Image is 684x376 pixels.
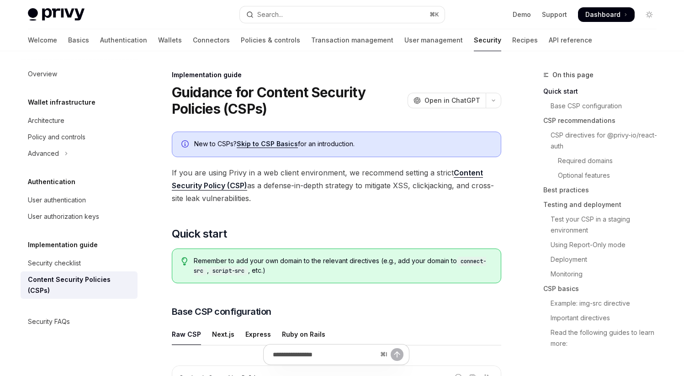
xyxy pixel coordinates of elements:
div: Implementation guide [172,70,501,79]
a: Skip to CSP Basics [237,140,298,148]
a: Transaction management [311,29,393,51]
a: Testing and deployment [543,197,664,212]
code: script-src [209,266,248,275]
a: Monitoring [543,267,664,281]
a: Quick start [543,84,664,99]
a: Dashboard [578,7,635,22]
a: CSP directives for @privy-io/react-auth [543,128,664,154]
div: User authorization keys [28,211,99,222]
a: Required domains [543,154,664,168]
span: Quick start [172,227,227,241]
a: Base CSP configuration [543,99,664,113]
button: Open in ChatGPT [408,93,486,108]
a: Optional features [543,168,664,183]
a: User authorization keys [21,208,138,225]
a: Demo [513,10,531,19]
svg: Tip [181,257,188,265]
div: Search... [257,9,283,20]
a: CSP recommendations [543,113,664,128]
span: Remember to add your own domain to the relevant directives (e.g., add your domain to , , etc.) [194,256,491,275]
a: Wallets [158,29,182,51]
img: light logo [28,8,85,21]
div: Security FAQs [28,316,70,327]
a: CSP basics [543,281,664,296]
div: Express [245,323,271,345]
a: User management [404,29,463,51]
button: Open search [240,6,445,23]
a: Basics [68,29,89,51]
a: Architecture [21,112,138,129]
a: Security FAQs [21,313,138,330]
div: New to CSPs? for an introduction. [194,139,492,149]
a: Connectors [193,29,230,51]
a: Recipes [512,29,538,51]
div: Advanced [28,148,59,159]
a: User authentication [21,192,138,208]
a: Deployment [543,252,664,267]
a: Overview [21,66,138,82]
a: Support [542,10,567,19]
a: Authentication [100,29,147,51]
div: Ruby on Rails [282,323,325,345]
a: Security checklist [21,255,138,271]
span: Open in ChatGPT [424,96,480,105]
button: Send message [391,348,403,361]
button: Toggle dark mode [642,7,657,22]
a: Policy and controls [21,129,138,145]
a: Policies & controls [241,29,300,51]
h1: Guidance for Content Security Policies (CSPs) [172,84,404,117]
h5: Authentication [28,176,75,187]
svg: Info [181,140,191,149]
div: Policy and controls [28,132,85,143]
span: On this page [552,69,594,80]
a: Example: img-src directive [543,296,664,311]
span: If you are using Privy in a web client environment, we recommend setting a strict as a defense-in... [172,166,501,205]
a: API reference [549,29,592,51]
div: Overview [28,69,57,79]
a: Security [474,29,501,51]
code: connect-src [194,257,486,275]
input: Ask a question... [273,344,376,365]
div: Raw CSP [172,323,201,345]
span: Base CSP configuration [172,305,271,318]
a: Best practices [543,183,664,197]
a: Welcome [28,29,57,51]
button: Toggle Advanced section [21,145,138,162]
div: Content Security Policies (CSPs) [28,274,132,296]
a: Test your CSP in a staging environment [543,212,664,238]
div: Architecture [28,115,64,126]
a: Read the following guides to learn more: [543,325,664,351]
div: Security checklist [28,258,81,269]
div: Next.js [212,323,234,345]
a: Important directives [543,311,664,325]
div: User authentication [28,195,86,206]
h5: Wallet infrastructure [28,97,95,108]
h5: Implementation guide [28,239,98,250]
a: Content Security Policies (CSPs) [21,271,138,299]
span: ⌘ K [429,11,439,18]
a: Using Report-Only mode [543,238,664,252]
span: Dashboard [585,10,620,19]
